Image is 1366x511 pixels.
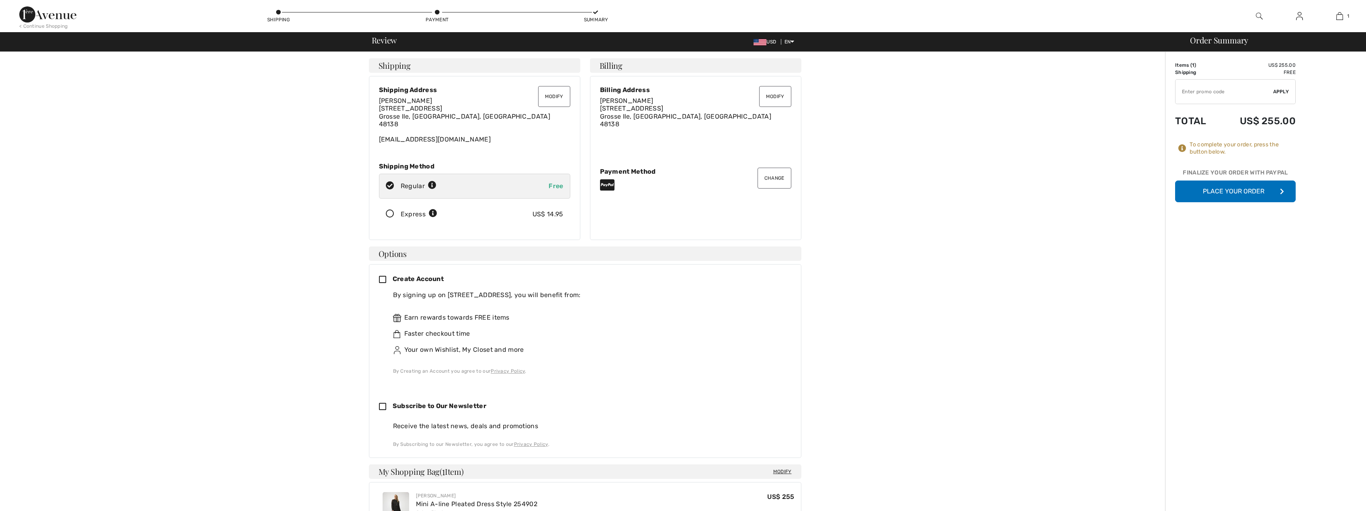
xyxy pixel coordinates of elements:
h4: My Shopping Bag [369,464,801,479]
span: [STREET_ADDRESS] Grosse Ile, [GEOGRAPHIC_DATA], [GEOGRAPHIC_DATA] 48138 [379,105,550,127]
div: Earn rewards towards FREE items [393,313,785,322]
span: 1 [442,466,445,476]
span: [STREET_ADDRESS] Grosse Ile, [GEOGRAPHIC_DATA], [GEOGRAPHIC_DATA] 48138 [600,105,771,127]
div: Billing Address [600,86,791,94]
img: My Info [1296,11,1303,21]
img: 1ère Avenue [19,6,76,23]
div: Finalize Your Order with PayPal [1175,168,1296,181]
div: By Subscribing to our Newsletter, you agree to our . [393,441,791,448]
img: US Dollar [754,39,766,45]
span: Create Account [393,275,444,283]
img: search the website [1256,11,1263,21]
span: 1 [1192,62,1194,68]
a: Sign In [1290,11,1309,21]
div: Faster checkout time [393,329,785,339]
a: Mini A-line Pleated Dress Style 254902 [416,500,537,508]
span: USD [754,39,779,45]
input: Promo code [1176,80,1273,104]
div: By Creating an Account you agree to our . [393,367,785,375]
span: Shipping [379,62,411,70]
span: Billing [600,62,623,70]
button: Modify [759,86,791,107]
img: My Bag [1336,11,1343,21]
a: 1 [1320,11,1359,21]
div: Express [401,209,437,219]
td: US$ 255.00 [1218,107,1296,135]
td: Shipping [1175,69,1218,76]
span: [PERSON_NAME] [600,97,653,105]
span: Modify [773,468,792,476]
div: [PERSON_NAME] [416,492,537,499]
h4: Options [369,246,801,261]
div: Shipping [266,16,291,23]
td: US$ 255.00 [1218,62,1296,69]
button: Place Your Order [1175,181,1296,202]
span: ( Item) [440,466,463,477]
a: Privacy Policy [514,441,548,447]
a: Privacy Policy [491,368,525,374]
button: Modify [538,86,570,107]
div: < Continue Shopping [19,23,68,30]
div: [EMAIL_ADDRESS][DOMAIN_NAME] [379,97,570,143]
div: Shipping Method [379,162,570,170]
div: Summary [584,16,608,23]
span: 1 [1347,12,1349,20]
div: Order Summary [1180,36,1361,44]
td: Items ( ) [1175,62,1218,69]
span: Apply [1273,88,1289,95]
div: Shipping Address [379,86,570,94]
span: US$ 255 [767,493,794,501]
img: faster.svg [393,330,401,338]
span: Subscribe to Our Newsletter [393,402,486,410]
span: Free [549,182,563,190]
div: Regular [401,181,436,191]
div: Receive the latest news, deals and promotions [393,421,791,431]
div: By signing up on [STREET_ADDRESS], you will benefit from: [393,290,785,300]
span: [PERSON_NAME] [379,97,432,105]
div: Payment Method [600,168,791,175]
button: Change [758,168,791,189]
img: ownWishlist.svg [393,346,401,354]
span: EN [784,39,795,45]
div: Your own Wishlist, My Closet and more [393,345,785,355]
td: Total [1175,107,1218,135]
td: Free [1218,69,1296,76]
div: To complete your order, press the button below. [1190,141,1296,156]
div: US$ 14.95 [532,209,563,219]
span: Review [372,36,397,44]
img: rewards.svg [393,314,401,322]
div: Payment [425,16,449,23]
